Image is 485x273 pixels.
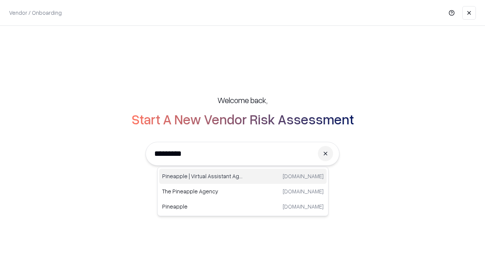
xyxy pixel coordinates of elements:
[283,187,324,195] p: [DOMAIN_NAME]
[131,111,354,127] h2: Start A New Vendor Risk Assessment
[283,202,324,210] p: [DOMAIN_NAME]
[9,9,62,17] p: Vendor / Onboarding
[157,167,329,216] div: Suggestions
[162,172,243,180] p: Pineapple | Virtual Assistant Agency
[162,187,243,195] p: The Pineapple Agency
[162,202,243,210] p: Pineapple
[283,172,324,180] p: [DOMAIN_NAME]
[217,95,268,105] h5: Welcome back,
